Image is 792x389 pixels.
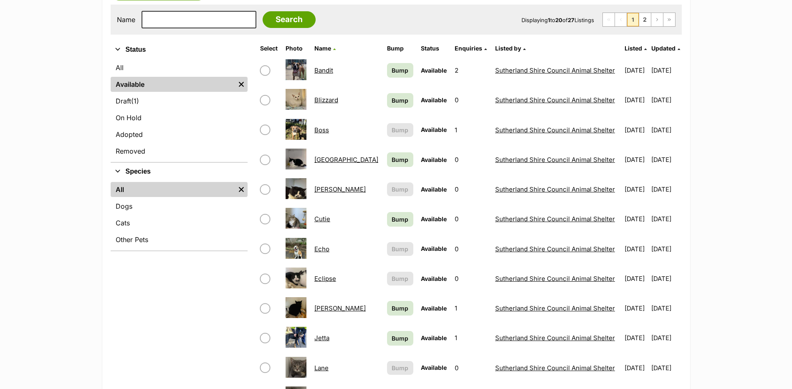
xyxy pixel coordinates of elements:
td: [DATE] [621,56,650,85]
div: Species [111,180,248,250]
a: Updated [651,45,680,52]
span: translation missing: en.admin.listings.index.attributes.enquiries [455,45,482,52]
a: Sutherland Shire Council Animal Shelter [495,304,615,312]
a: Dogs [111,199,248,214]
td: 0 [451,175,491,204]
span: Bump [392,364,408,372]
button: Bump [387,123,413,137]
nav: Pagination [602,13,676,27]
td: [DATE] [651,235,681,263]
span: Available [421,275,447,282]
a: Echo [314,245,329,253]
a: Bump [387,331,413,346]
td: [DATE] [621,145,650,174]
span: Available [421,156,447,163]
a: Bump [387,63,413,78]
a: Listed by [495,45,526,52]
a: Sutherland Shire Council Animal Shelter [495,126,615,134]
span: Bump [392,155,408,164]
th: Photo [282,42,310,55]
a: Next page [651,13,663,26]
th: Select [257,42,281,55]
button: Bump [387,182,413,196]
td: 0 [451,145,491,174]
span: (1) [131,96,139,106]
span: Bump [392,274,408,283]
a: Remove filter [235,77,248,92]
span: Available [421,334,447,341]
a: On Hold [111,110,248,125]
span: Name [314,45,331,52]
span: First page [603,13,615,26]
a: Sutherland Shire Council Animal Shelter [495,334,615,342]
td: [DATE] [651,323,681,352]
td: 2 [451,56,491,85]
td: [DATE] [621,235,650,263]
span: Available [421,96,447,104]
td: [DATE] [651,56,681,85]
span: Available [421,126,447,133]
td: [DATE] [651,116,681,144]
td: [DATE] [621,354,650,382]
td: 1 [451,116,491,144]
span: Bump [392,304,408,313]
a: Sutherland Shire Council Animal Shelter [495,96,615,104]
a: Bump [387,152,413,167]
a: Draft [111,93,248,109]
th: Bump [384,42,417,55]
td: 0 [451,264,491,293]
a: [PERSON_NAME] [314,185,366,193]
span: Bump [392,215,408,224]
span: Available [421,215,447,222]
a: All [111,60,248,75]
td: 1 [451,294,491,323]
th: Status [418,42,450,55]
a: Sutherland Shire Council Animal Shelter [495,215,615,223]
td: [DATE] [651,264,681,293]
span: Bump [392,96,408,105]
a: Available [111,77,235,92]
a: Blizzard [314,96,338,104]
a: Bandit [314,66,333,74]
td: [DATE] [651,205,681,233]
span: Listed [625,45,642,52]
span: Updated [651,45,676,52]
a: All [111,182,235,197]
span: Bump [392,126,408,134]
a: Bump [387,212,413,227]
a: Sutherland Shire Council Animal Shelter [495,66,615,74]
td: [DATE] [621,323,650,352]
span: Page 1 [627,13,639,26]
td: [DATE] [621,205,650,233]
td: [DATE] [621,116,650,144]
td: [DATE] [651,175,681,204]
button: Species [111,166,248,177]
a: Cats [111,215,248,230]
a: Bump [387,93,413,108]
span: Available [421,67,447,74]
span: Available [421,305,447,312]
a: [GEOGRAPHIC_DATA] [314,156,378,164]
a: [PERSON_NAME] [314,304,366,312]
span: Available [421,245,447,252]
a: Jetta [314,334,329,342]
a: Listed [625,45,647,52]
span: Available [421,364,447,371]
td: [DATE] [621,175,650,204]
a: Removed [111,144,248,159]
a: Enquiries [455,45,487,52]
a: Sutherland Shire Council Animal Shelter [495,156,615,164]
button: Status [111,44,248,55]
label: Name [117,16,135,23]
a: Boss [314,126,329,134]
strong: 20 [555,17,562,23]
span: Displaying to of Listings [521,17,594,23]
button: Bump [387,242,413,256]
a: Sutherland Shire Council Animal Shelter [495,185,615,193]
a: Sutherland Shire Council Animal Shelter [495,364,615,372]
button: Bump [387,272,413,285]
a: Adopted [111,127,248,142]
span: Bump [392,245,408,253]
td: 0 [451,235,491,263]
td: [DATE] [621,294,650,323]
